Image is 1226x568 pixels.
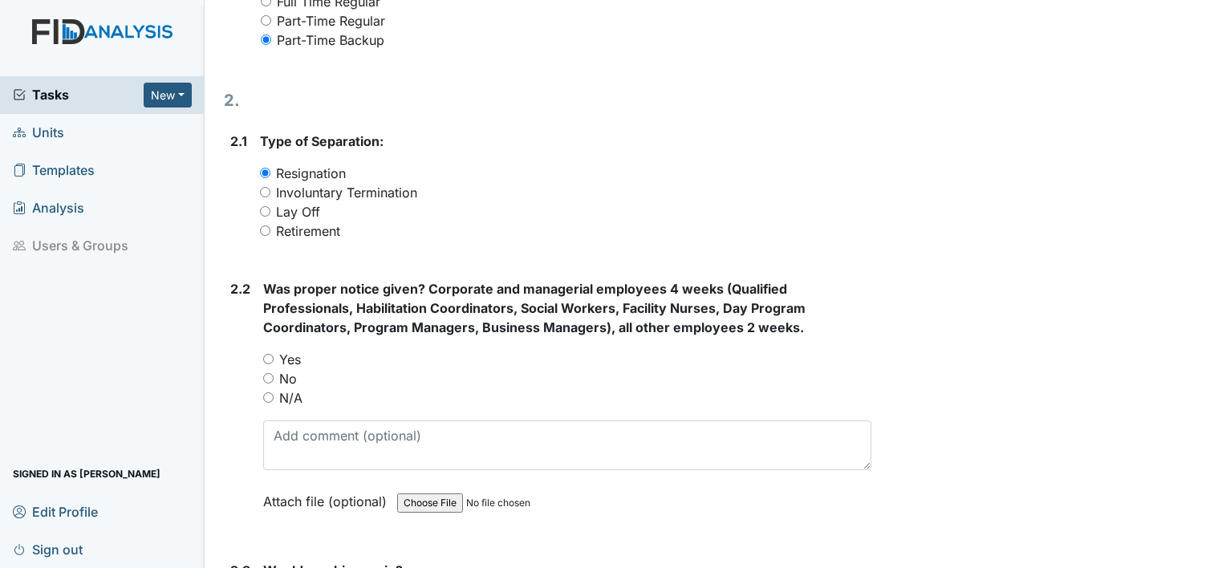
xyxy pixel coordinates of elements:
input: Yes [263,354,274,364]
label: Yes [279,350,301,369]
span: Analysis [13,196,84,221]
label: 2.1 [230,132,247,151]
label: Part-Time Regular [277,11,385,30]
button: New [144,83,192,108]
input: Resignation [260,168,270,178]
label: Involuntary Termination [276,183,417,202]
span: Edit Profile [13,499,98,524]
label: Resignation [276,164,346,183]
input: Part-Time Regular [261,15,271,26]
label: Part-Time Backup [277,30,384,50]
label: Retirement [276,221,340,241]
span: Templates [13,158,95,183]
input: Retirement [260,225,270,236]
input: No [263,373,274,383]
label: No [279,369,297,388]
span: Signed in as [PERSON_NAME] [13,461,160,486]
a: Tasks [13,85,144,104]
input: N/A [263,392,274,403]
h1: 2. [224,88,871,112]
label: N/A [279,388,302,408]
span: Type of Separation: [260,133,384,149]
input: Part-Time Backup [261,34,271,45]
label: Attach file (optional) [263,483,393,511]
label: 2.2 [230,279,250,298]
span: Sign out [13,537,83,562]
input: Lay Off [260,206,270,217]
span: Units [13,120,64,145]
label: Lay Off [276,202,320,221]
input: Involuntary Termination [260,187,270,197]
span: Was proper notice given? Corporate and managerial employees 4 weeks (Qualified Professionals, Hab... [263,281,806,335]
